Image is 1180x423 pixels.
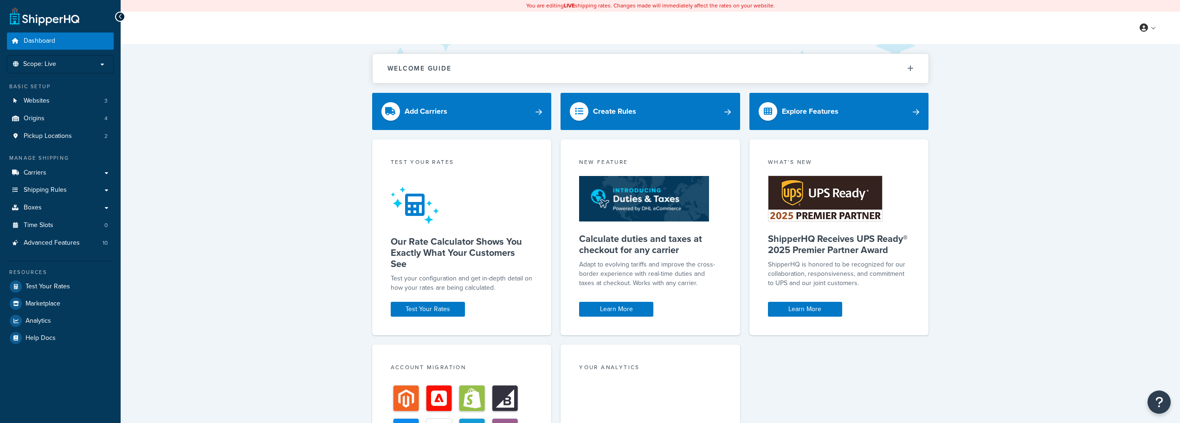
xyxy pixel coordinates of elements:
[391,158,533,169] div: Test your rates
[24,97,50,105] span: Websites
[26,317,51,325] span: Analytics
[7,217,114,234] li: Time Slots
[24,221,53,229] span: Time Slots
[768,302,842,317] a: Learn More
[579,302,653,317] a: Learn More
[373,54,929,83] button: Welcome Guide
[104,115,108,123] span: 4
[24,115,45,123] span: Origins
[7,128,114,145] li: Pickup Locations
[104,132,108,140] span: 2
[7,330,114,346] a: Help Docs
[7,33,114,50] a: Dashboard
[593,105,636,118] div: Create Rules
[24,169,46,177] span: Carriers
[7,92,114,110] a: Websites3
[579,363,722,374] div: Your Analytics
[26,334,56,342] span: Help Docs
[1148,390,1171,414] button: Open Resource Center
[7,199,114,216] a: Boxes
[7,234,114,252] a: Advanced Features10
[768,158,910,169] div: What's New
[387,65,451,72] h2: Welcome Guide
[7,312,114,329] a: Analytics
[7,278,114,295] a: Test Your Rates
[7,92,114,110] li: Websites
[749,93,929,130] a: Explore Features
[782,105,838,118] div: Explore Features
[579,260,722,288] p: Adapt to evolving tariffs and improve the cross-border experience with real-time duties and taxes...
[24,186,67,194] span: Shipping Rules
[768,233,910,255] h5: ShipperHQ Receives UPS Ready® 2025 Premier Partner Award
[24,239,80,247] span: Advanced Features
[391,274,533,293] div: Test your configuration and get in-depth detail on how your rates are being calculated.
[104,97,108,105] span: 3
[768,260,910,288] p: ShipperHQ is honored to be recognized for our collaboration, responsiveness, and commitment to UP...
[103,239,108,247] span: 10
[24,132,72,140] span: Pickup Locations
[564,1,575,10] b: LIVE
[405,105,447,118] div: Add Carriers
[7,182,114,199] a: Shipping Rules
[26,283,70,291] span: Test Your Rates
[7,110,114,127] a: Origins4
[7,154,114,162] div: Manage Shipping
[391,302,465,317] a: Test Your Rates
[579,158,722,169] div: New Feature
[24,204,42,212] span: Boxes
[104,221,108,229] span: 0
[24,37,55,45] span: Dashboard
[7,268,114,276] div: Resources
[391,363,533,374] div: Account Migration
[26,300,60,308] span: Marketplace
[7,83,114,91] div: Basic Setup
[391,236,533,269] h5: Our Rate Calculator Shows You Exactly What Your Customers See
[7,164,114,182] a: Carriers
[7,217,114,234] a: Time Slots0
[561,93,740,130] a: Create Rules
[23,60,56,68] span: Scope: Live
[7,295,114,312] a: Marketplace
[372,93,552,130] a: Add Carriers
[7,128,114,145] a: Pickup Locations2
[579,233,722,255] h5: Calculate duties and taxes at checkout for any carrier
[7,234,114,252] li: Advanced Features
[7,110,114,127] li: Origins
